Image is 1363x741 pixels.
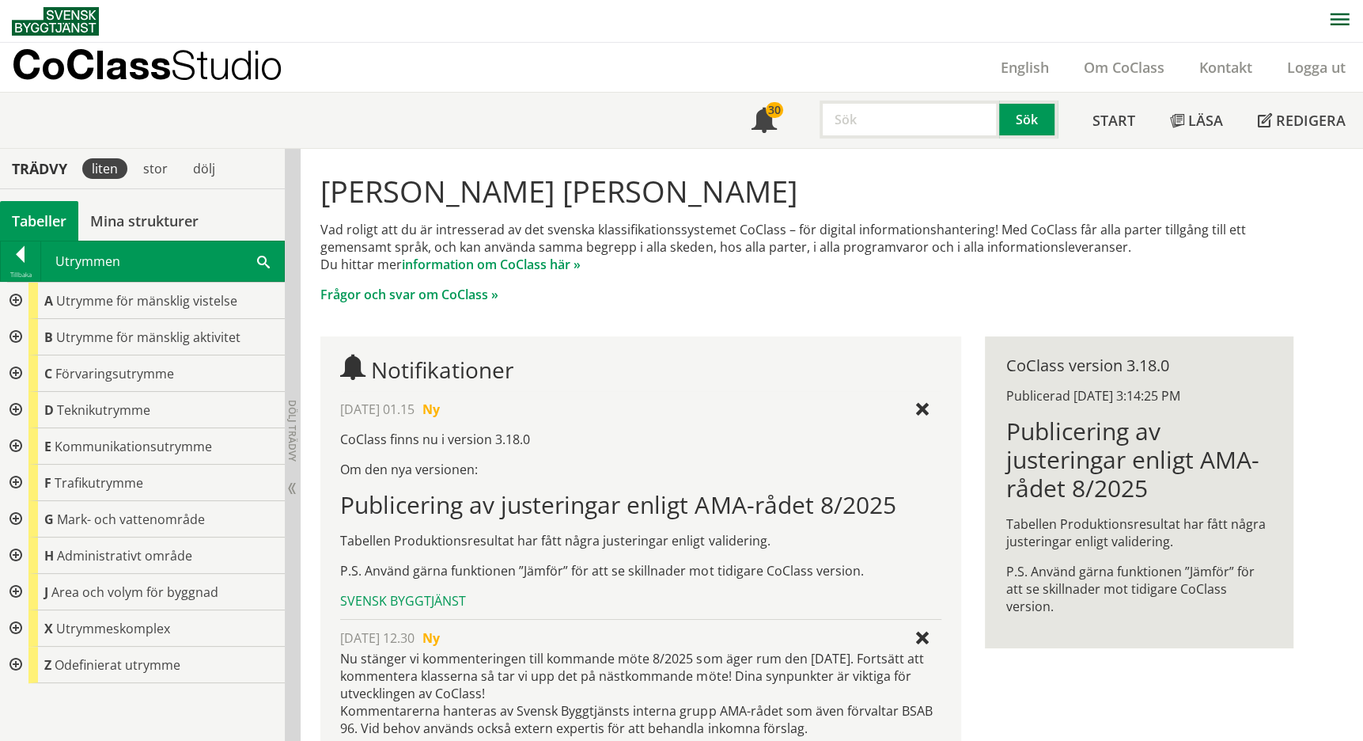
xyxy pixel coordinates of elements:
[134,158,177,179] div: stor
[320,173,1293,208] h1: [PERSON_NAME] [PERSON_NAME]
[55,656,180,674] span: Odefinierat utrymme
[422,629,440,647] span: Ny
[340,401,415,418] span: [DATE] 01.15
[340,431,941,448] p: CoClass finns nu i version 3.18.0
[820,101,999,139] input: Sök
[44,656,51,674] span: Z
[51,583,218,601] span: Area och volym för byggnad
[184,158,225,179] div: dölj
[752,109,777,135] span: Notifikationer
[402,256,581,273] a: information om CoClass här »
[422,401,440,418] span: Ny
[371,355,513,385] span: Notifikationer
[340,562,941,579] p: P.S. Använd gärna funktionen ”Jämför” för att se skillnader mot tidigare CoClass version.
[1,268,40,281] div: Tillbaka
[44,583,48,601] span: J
[12,43,316,92] a: CoClassStudio
[44,292,53,310] span: A
[57,401,150,419] span: Teknikutrymme
[82,158,127,179] div: liten
[257,253,270,269] span: Sök i tabellen
[1005,515,1272,550] p: Tabellen Produktionsresultat har fått några justeringar enligt validering.
[55,365,174,382] span: Förvaringsutrymme
[171,41,282,88] span: Studio
[56,620,170,637] span: Utrymmeskomplex
[340,461,941,478] p: Om den nya versionen:
[340,491,941,519] h1: Publicering av justeringar enligt AMA-rådet 8/2025
[734,93,794,148] a: 30
[340,650,941,737] div: Nu stänger vi kommenteringen till kommande möte 8/2025 som äger rum den [DATE]. Fortsätt att komm...
[44,438,51,455] span: E
[55,474,143,492] span: Trafikutrymme
[3,160,76,177] div: Trädvy
[44,365,52,382] span: C
[1005,357,1272,374] div: CoClass version 3.18.0
[44,401,54,419] span: D
[41,241,284,281] div: Utrymmen
[44,474,51,492] span: F
[320,221,1293,273] p: Vad roligt att du är intresserad av det svenska klassifikationssystemet CoClass – för digital inf...
[78,201,210,241] a: Mina strukturer
[1005,417,1272,503] h1: Publicering av justeringar enligt AMA-rådet 8/2025
[44,620,53,637] span: X
[1005,387,1272,405] div: Publicerad [DATE] 3:14:25 PM
[983,58,1066,77] a: English
[57,547,192,564] span: Administrativt område
[55,438,212,455] span: Kommunikationsutrymme
[999,101,1058,139] button: Sök
[56,292,237,310] span: Utrymme för mänsklig vistelse
[286,400,299,462] span: Dölj trädvy
[57,511,205,528] span: Mark- och vattenområde
[44,329,53,346] span: B
[340,532,941,549] p: Tabellen Produktionsresultat har fått några justeringar enligt validering.
[44,511,54,528] span: G
[766,102,783,118] div: 30
[12,55,282,74] p: CoClass
[320,286,498,303] a: Frågor och svar om CoClass »
[340,592,941,610] div: Svensk Byggtjänst
[12,7,99,36] img: Svensk Byggtjänst
[340,629,415,647] span: [DATE] 12.30
[1005,563,1272,615] p: P.S. Använd gärna funktionen ”Jämför” för att se skillnader mot tidigare CoClass version.
[56,329,240,346] span: Utrymme för mänsklig aktivitet
[44,547,54,564] span: H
